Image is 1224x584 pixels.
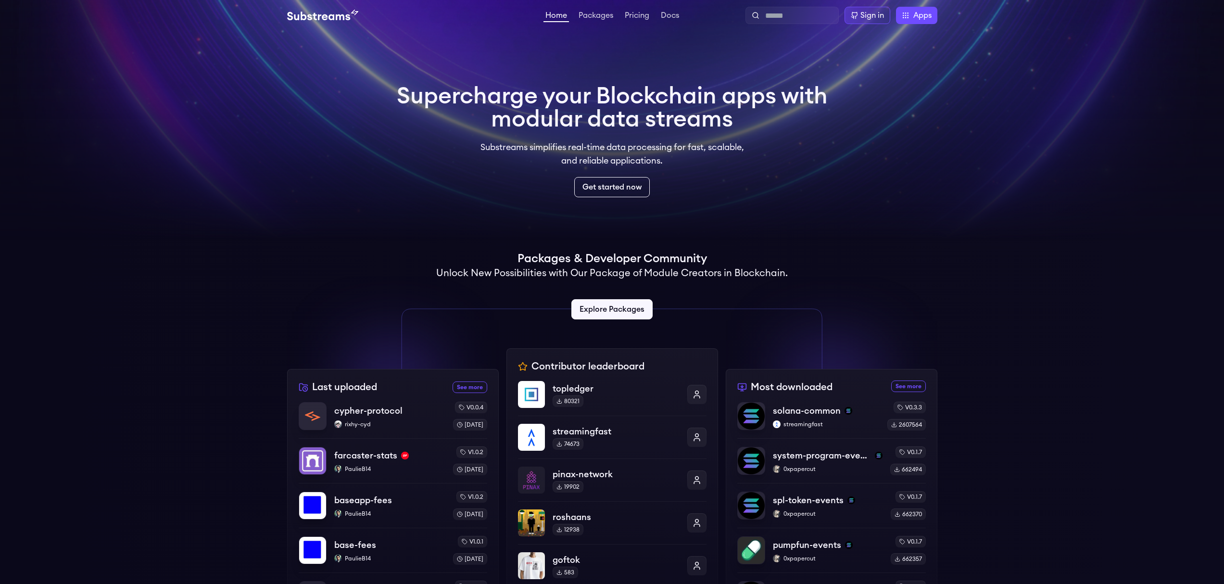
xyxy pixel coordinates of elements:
img: solana [845,407,852,415]
img: PaulieB14 [334,510,342,518]
img: streamingfast [518,424,545,451]
a: base-feesbase-feesPaulieB14PaulieB14v1.0.1[DATE] [299,528,487,572]
div: v1.0.2 [456,491,487,503]
img: cypher-protocol [299,403,326,430]
a: Home [543,12,569,22]
div: 2607564 [887,419,926,431]
p: Substreams simplifies real-time data processing for fast, scalable, and reliable applications. [474,140,751,167]
a: See more most downloaded packages [891,381,926,392]
img: goftok [518,552,545,579]
p: pumpfun-events [773,538,841,552]
p: 0xpapercut [773,555,883,562]
p: farcaster-stats [334,449,397,462]
h1: Supercharge your Blockchain apps with modular data streams [397,85,828,131]
img: pumpfun-events [738,537,765,564]
img: pinax-network [518,467,545,494]
a: pinax-networkpinax-network19902 [518,458,707,501]
div: v1.0.1 [458,536,487,547]
img: solana [845,541,853,549]
a: solana-commonsolana-commonsolanastreamingfaststreamingfastv0.3.32607564 [737,402,926,438]
a: Sign in [845,7,890,24]
img: base-fees [299,537,326,564]
img: optimism [401,452,409,459]
span: Apps [913,10,932,21]
p: baseapp-fees [334,494,392,507]
img: baseapp-fees [299,492,326,519]
a: spl-token-eventsspl-token-eventssolana0xpapercut0xpapercutv0.1.7662370 [737,483,926,528]
a: streamingfaststreamingfast74673 [518,416,707,458]
div: Sign in [860,10,884,21]
div: 662357 [891,553,926,565]
p: base-fees [334,538,376,552]
img: spl-token-events [738,492,765,519]
div: v0.0.4 [455,402,487,413]
a: Explore Packages [571,299,653,319]
p: system-program-events [773,449,871,462]
a: See more recently uploaded packages [453,381,487,393]
div: [DATE] [453,553,487,565]
p: PaulieB14 [334,510,445,518]
div: 662494 [890,464,926,475]
a: Packages [577,12,615,21]
p: solana-common [773,404,841,418]
img: Substream's logo [287,10,358,21]
img: system-program-events [738,447,765,474]
div: 12938 [553,524,583,535]
h2: Unlock New Possibilities with Our Package of Module Creators in Blockchain. [436,267,788,280]
div: 74673 [553,438,583,450]
img: topledger [518,381,545,408]
p: goftok [553,553,680,567]
a: Docs [659,12,681,21]
h1: Packages & Developer Community [517,251,707,267]
div: [DATE] [453,419,487,431]
p: PaulieB14 [334,465,445,473]
a: farcaster-statsfarcaster-statsoptimismPaulieB14PaulieB14v1.0.2[DATE] [299,438,487,483]
p: rixhy-cyd [334,420,445,428]
div: 19902 [553,481,583,493]
a: cypher-protocolcypher-protocolrixhy-cydrixhy-cydv0.0.4[DATE] [299,402,487,438]
img: 0xpapercut [773,555,781,562]
p: roshaans [553,510,680,524]
div: 583 [553,567,578,578]
p: pinax-network [553,468,680,481]
p: streamingfast [553,425,680,438]
p: cypher-protocol [334,404,403,418]
div: [DATE] [453,464,487,475]
img: farcaster-stats [299,447,326,474]
div: v0.3.3 [894,402,926,413]
a: topledgertopledger80321 [518,381,707,416]
a: pumpfun-eventspumpfun-eventssolana0xpapercut0xpapercutv0.1.7662357 [737,528,926,572]
img: roshaans [518,509,545,536]
div: [DATE] [453,508,487,520]
p: PaulieB14 [334,555,445,562]
a: roshaansroshaans12938 [518,501,707,544]
p: streamingfast [773,420,880,428]
p: 0xpapercut [773,510,883,518]
img: solana-common [738,403,765,430]
a: Pricing [623,12,651,21]
img: solana [847,496,855,504]
div: v0.1.7 [896,446,926,458]
img: solana [875,452,883,459]
div: 80321 [553,395,583,407]
a: baseapp-feesbaseapp-feesPaulieB14PaulieB14v1.0.2[DATE] [299,483,487,528]
div: v1.0.2 [456,446,487,458]
img: PaulieB14 [334,465,342,473]
p: 0xpapercut [773,465,883,473]
img: 0xpapercut [773,510,781,518]
a: Get started now [574,177,650,197]
img: PaulieB14 [334,555,342,562]
p: spl-token-events [773,494,844,507]
p: topledger [553,382,680,395]
img: 0xpapercut [773,465,781,473]
img: streamingfast [773,420,781,428]
img: rixhy-cyd [334,420,342,428]
div: 662370 [891,508,926,520]
a: system-program-eventssystem-program-eventssolana0xpapercut0xpapercutv0.1.7662494 [737,438,926,483]
div: v0.1.7 [896,491,926,503]
div: v0.1.7 [896,536,926,547]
